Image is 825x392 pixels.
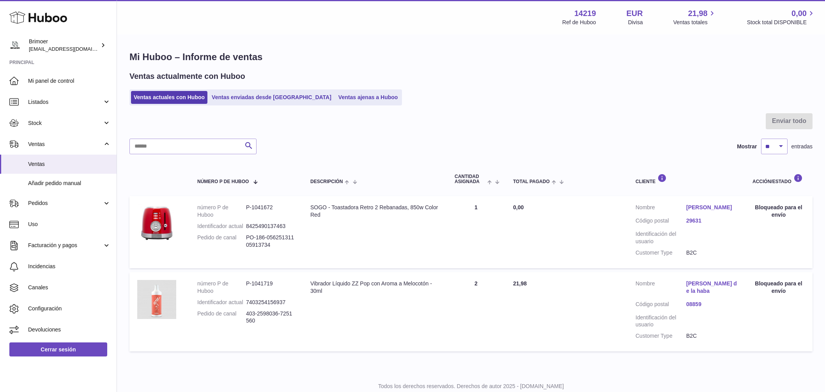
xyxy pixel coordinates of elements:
[246,299,295,306] dd: 7403254156937
[752,174,805,184] div: Acción/Estado
[627,8,643,19] strong: EUR
[28,326,111,333] span: Devoluciones
[636,204,686,213] dt: Nombre
[737,143,757,150] label: Mostrar
[29,46,115,52] span: [EMAIL_ADDRESS][DOMAIN_NAME]
[513,204,524,210] span: 0,00
[28,200,103,207] span: Pedidos
[129,51,813,63] h1: Mi Huboo – Informe de ventas
[28,263,111,270] span: Incidencias
[123,383,819,390] p: Todos los derechos reservados. Derechos de autor 2025 - [DOMAIN_NAME]
[752,280,805,295] div: Bloqueado para el envío
[747,8,816,26] a: 0,00 Stock total DISPONIBLE
[686,301,737,308] a: 08859
[28,305,111,312] span: Configuración
[455,174,485,184] span: Cantidad ASIGNADA
[673,19,717,26] span: Ventas totales
[686,249,737,257] dd: B2C
[447,272,505,351] td: 2
[791,143,813,150] span: entradas
[686,280,737,295] a: [PERSON_NAME] de la haba
[246,204,295,219] dd: P-1041672
[513,179,550,184] span: Total pagado
[9,39,21,51] img: oroses@renuevo.es
[686,204,737,211] a: [PERSON_NAME]
[28,98,103,106] span: Listados
[28,180,111,187] span: Añadir pedido manual
[562,19,596,26] div: Ref de Huboo
[137,280,176,319] img: 142191744800114.jpg
[246,234,295,249] dd: PO-186-05625131105913734
[197,234,246,249] dt: Pedido de canal
[28,119,103,127] span: Stock
[29,38,99,53] div: Brimoer
[636,332,686,340] dt: Customer Type
[28,160,111,168] span: Ventas
[209,91,334,104] a: Ventas enviadas desde [GEOGRAPHIC_DATA]
[336,91,401,104] a: Ventas ajenas a Huboo
[197,280,246,295] dt: número P de Huboo
[636,249,686,257] dt: Customer Type
[129,71,245,82] h2: Ventas actualmente con Huboo
[447,196,505,268] td: 1
[28,284,111,291] span: Canales
[28,221,111,228] span: Uso
[673,8,717,26] a: 21,98 Ventas totales
[636,301,686,310] dt: Código postal
[686,217,737,225] a: 29631
[310,280,439,295] div: Vibrador Líquido ZZ Pop con Aroma a Melocotón - 30ml
[28,141,103,148] span: Ventas
[688,8,708,19] span: 21,98
[574,8,596,19] strong: 14219
[197,204,246,219] dt: número P de Huboo
[747,19,816,26] span: Stock total DISPONIBLE
[513,280,527,287] span: 21,98
[246,310,295,325] dd: 403-2598036-7251560
[9,342,107,356] a: Cerrar sesión
[246,223,295,230] dd: 8425490137463
[197,310,246,325] dt: Pedido de canal
[686,332,737,340] dd: B2C
[197,223,246,230] dt: Identificador actual
[636,174,737,184] div: Cliente
[636,280,686,297] dt: Nombre
[310,204,439,219] div: SOGO - Toastadora Retro 2 Rebanadas, 850w Color Red
[137,204,176,243] img: 142191744792456.jpg
[752,204,805,219] div: Bloqueado para el envío
[28,77,111,85] span: Mi panel de control
[636,314,686,329] dt: Identificación del usuario
[310,179,343,184] span: Descripción
[28,242,103,249] span: Facturación y pagos
[791,8,807,19] span: 0,00
[197,299,246,306] dt: Identificador actual
[197,179,249,184] span: número P de Huboo
[246,280,295,295] dd: P-1041719
[628,19,643,26] div: Divisa
[131,91,207,104] a: Ventas actuales con Huboo
[636,217,686,226] dt: Código postal
[636,230,686,245] dt: Identificación del usuario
